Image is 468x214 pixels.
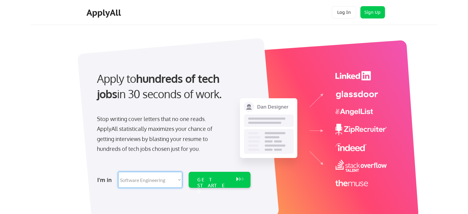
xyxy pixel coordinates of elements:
div: I'm in [97,175,114,185]
div: Apply to in 30 seconds of work. [97,71,248,102]
div: GET STARTED [197,177,230,195]
button: Log In [332,6,356,18]
strong: hundreds of tech jobs [97,71,222,101]
div: Stop writing cover letters that no one reads. ApplyAll statistically maximizes your chance of get... [97,114,223,154]
button: Sign Up [360,6,385,18]
div: ApplyAll [86,7,123,18]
